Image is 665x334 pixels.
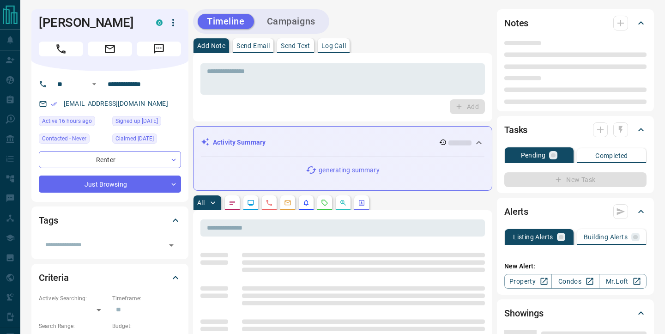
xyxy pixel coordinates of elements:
[112,116,181,129] div: Thu Mar 23 2023
[513,234,553,240] p: Listing Alerts
[595,152,628,159] p: Completed
[236,43,270,49] p: Send Email
[504,119,647,141] div: Tasks
[137,42,181,56] span: Message
[599,274,647,289] a: Mr.Loft
[247,199,254,206] svg: Lead Browsing Activity
[39,151,181,168] div: Renter
[39,42,83,56] span: Call
[504,302,647,324] div: Showings
[201,134,484,151] div: Activity Summary
[584,234,628,240] p: Building Alerts
[39,294,108,303] p: Actively Searching:
[229,199,236,206] svg: Notes
[504,12,647,34] div: Notes
[112,134,181,146] div: Tue May 21 2024
[42,116,92,126] span: Active 16 hours ago
[258,14,325,29] button: Campaigns
[39,15,142,30] h1: [PERSON_NAME]
[319,165,379,175] p: generating summary
[112,294,181,303] p: Timeframe:
[551,274,599,289] a: Condos
[197,200,205,206] p: All
[521,152,546,158] p: Pending
[115,134,154,143] span: Claimed [DATE]
[42,134,86,143] span: Contacted - Never
[112,322,181,330] p: Budget:
[339,199,347,206] svg: Opportunities
[39,116,108,129] div: Sun Aug 17 2025
[266,199,273,206] svg: Calls
[504,261,647,271] p: New Alert:
[321,199,328,206] svg: Requests
[88,42,132,56] span: Email
[89,79,100,90] button: Open
[39,176,181,193] div: Just Browsing
[197,43,225,49] p: Add Note
[64,100,168,107] a: [EMAIL_ADDRESS][DOMAIN_NAME]
[213,138,266,147] p: Activity Summary
[39,322,108,330] p: Search Range:
[165,239,178,252] button: Open
[504,16,528,30] h2: Notes
[504,306,544,321] h2: Showings
[504,200,647,223] div: Alerts
[504,122,527,137] h2: Tasks
[504,274,552,289] a: Property
[321,43,346,49] p: Log Call
[358,199,365,206] svg: Agent Actions
[39,270,69,285] h2: Criteria
[156,19,163,26] div: condos.ca
[198,14,254,29] button: Timeline
[115,116,158,126] span: Signed up [DATE]
[39,209,181,231] div: Tags
[51,101,57,107] svg: Email Verified
[39,267,181,289] div: Criteria
[39,213,58,228] h2: Tags
[302,199,310,206] svg: Listing Alerts
[281,43,310,49] p: Send Text
[504,204,528,219] h2: Alerts
[284,199,291,206] svg: Emails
